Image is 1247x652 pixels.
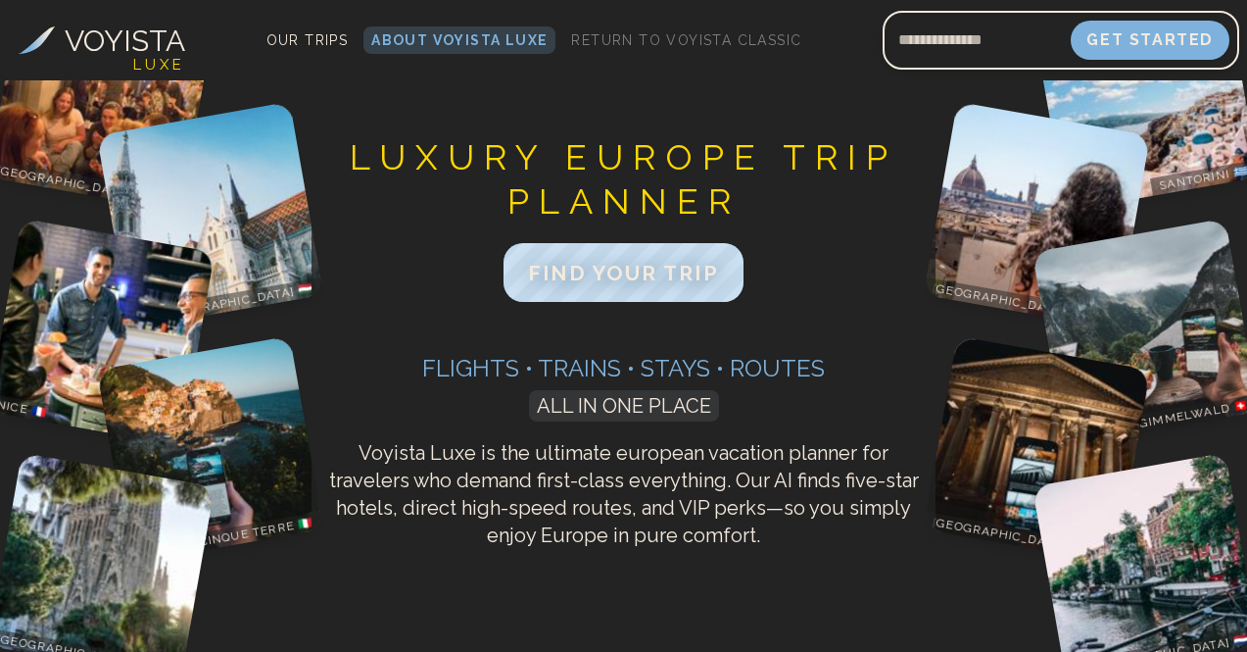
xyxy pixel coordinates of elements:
a: About Voyista Luxe [363,26,555,54]
a: Return to Voyista Classic [563,26,809,54]
button: Get Started [1071,21,1229,60]
h3: Flights • Trains • Stays • Routes [319,353,928,384]
span: Return to Voyista Classic [571,32,801,48]
img: Rome [924,335,1150,562]
img: Florence [924,101,1150,327]
p: Voyista Luxe is the ultimate european vacation planner for travelers who demand first-class every... [319,439,928,549]
iframe: Intercom live chat [20,585,67,632]
h3: VOYISTA [65,19,185,63]
h4: L U X E [133,54,181,76]
img: Voyista Logo [19,26,55,54]
img: Budapest [97,101,323,327]
button: FIND YOUR TRIP [504,243,743,302]
span: Our Trips [266,32,349,48]
a: Our Trips [259,26,357,54]
span: About Voyista Luxe [371,32,548,48]
a: FIND YOUR TRIP [504,266,743,284]
span: FIND YOUR TRIP [528,261,718,285]
input: Email address [883,17,1071,64]
span: ALL IN ONE PLACE [529,390,719,422]
img: Cinque Terre [97,335,323,562]
h1: Luxury Europe Trip Planner [319,135,928,224]
a: VOYISTA [19,19,185,63]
